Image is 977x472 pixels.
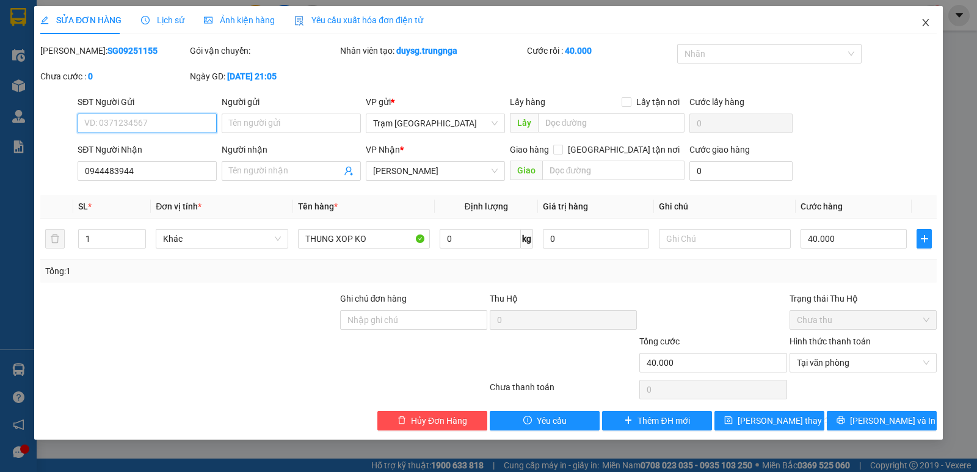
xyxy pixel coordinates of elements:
[344,166,354,176] span: user-add
[156,202,202,211] span: Đơn vị tính
[366,95,505,109] div: VP gửi
[659,229,791,249] input: Ghi Chú
[565,46,592,56] b: 40.000
[78,95,217,109] div: SĐT Người Gửi
[801,202,843,211] span: Cước hàng
[133,90,139,104] span: 0
[43,76,80,89] span: 50.000
[654,195,796,219] th: Ghi chú
[190,70,337,83] div: Ngày GD:
[373,162,498,180] span: Phan Thiết
[141,15,184,25] span: Lịch sử
[93,7,203,34] span: Trạm [GEOGRAPHIC_DATA]
[227,71,277,81] b: [DATE] 21:05
[104,90,130,104] span: GTN:
[5,55,23,67] span: Lấy:
[204,15,275,25] span: Ảnh kiện hàng
[510,97,545,107] span: Lấy hàng
[294,15,423,25] span: Yêu cầu xuất hóa đơn điện tử
[542,161,685,180] input: Dọc đường
[909,6,943,40] button: Close
[156,76,163,89] span: 0
[45,229,65,249] button: delete
[827,411,937,430] button: printer[PERSON_NAME] và In
[689,145,750,154] label: Cước giao hàng
[602,411,712,430] button: plusThêm ĐH mới
[340,44,525,57] div: Nhân viên tạo:
[689,161,793,181] input: Cước giao hàng
[465,202,508,211] span: Định lượng
[523,416,532,426] span: exclamation-circle
[40,70,187,83] div: Chưa cước :
[104,76,153,89] span: Chưa thu:
[40,15,122,25] span: SỬA ĐƠN HÀNG
[543,202,588,211] span: Giá trị hàng
[921,18,931,27] span: close
[141,16,150,24] span: clock-circle
[527,44,674,57] div: Cước rồi :
[850,414,935,427] span: [PERSON_NAME] và In
[163,230,280,248] span: Khác
[294,16,304,26] img: icon
[689,114,793,133] input: Cước lấy hàng
[340,294,407,303] label: Ghi chú đơn hàng
[298,229,430,249] input: VD: Bàn, Ghế
[917,229,932,249] button: plus
[107,46,158,56] b: SG09251155
[222,143,361,156] div: Người nhận
[510,161,542,180] span: Giao
[510,145,549,154] span: Giao hàng
[724,416,733,426] span: save
[40,44,187,57] div: [PERSON_NAME]:
[538,113,685,133] input: Dọc đường
[639,336,680,346] span: Tổng cước
[490,294,518,303] span: Thu Hộ
[398,416,406,426] span: delete
[5,40,72,53] span: 0918783910
[790,292,937,305] div: Trạng thái Thu Hộ
[563,143,685,156] span: [GEOGRAPHIC_DATA] tận nơi
[93,60,116,72] span: Giao:
[521,229,533,249] span: kg
[78,143,217,156] div: SĐT Người Nhận
[340,310,487,330] input: Ghi chú đơn hàng
[631,95,685,109] span: Lấy tận nơi
[88,71,93,81] b: 0
[78,202,88,211] span: SL
[510,113,538,133] span: Lấy
[45,264,378,278] div: Tổng: 1
[537,414,567,427] span: Yêu cầu
[797,311,929,329] span: Chưa thu
[373,114,498,133] span: Trạm Sài Gòn
[377,411,487,430] button: deleteHủy Đơn Hàng
[637,414,689,427] span: Thêm ĐH mới
[490,411,600,430] button: exclamation-circleYêu cầu
[366,145,400,154] span: VP Nhận
[190,44,337,57] div: Gói vận chuyển:
[714,411,824,430] button: save[PERSON_NAME] thay đổi
[222,95,361,109] div: Người gửi
[46,90,53,104] span: 0
[837,416,845,426] span: printer
[488,380,638,402] div: Chưa thanh toán
[790,336,871,346] label: Hình thức thanh toán
[917,234,931,244] span: plus
[411,414,467,427] span: Hủy Đơn Hàng
[689,97,744,107] label: Cước lấy hàng
[396,46,457,56] b: duysg.trungnga
[797,354,929,372] span: Tại văn phòng
[738,414,835,427] span: [PERSON_NAME] thay đổi
[4,76,40,89] span: Đã thu:
[40,16,49,24] span: edit
[5,24,92,38] span: [PERSON_NAME]
[298,202,338,211] span: Tên hàng
[93,7,203,34] p: Nhận:
[204,16,212,24] span: picture
[4,90,43,104] span: Thu hộ:
[93,35,203,59] span: 0344179119
[5,13,92,38] p: Gửi:
[624,416,633,426] span: plus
